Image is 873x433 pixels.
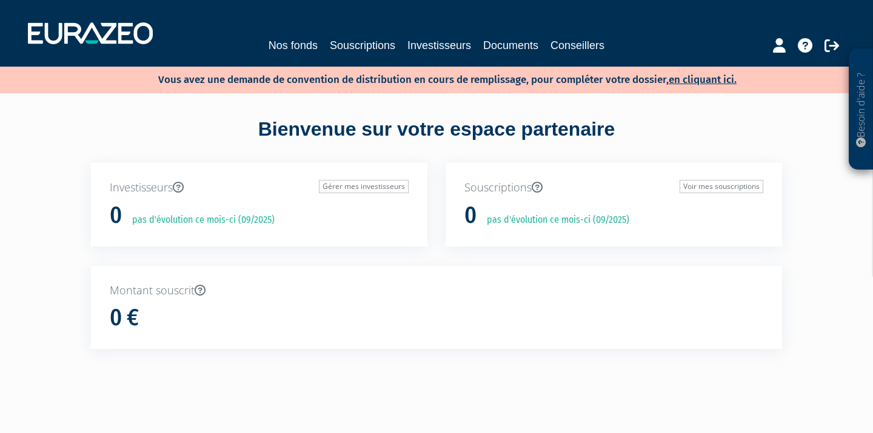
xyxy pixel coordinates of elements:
[464,203,477,228] h1: 0
[330,37,395,54] a: Souscriptions
[28,22,153,44] img: 1732889491-logotype_eurazeo_blanc_rvb.png
[269,37,318,54] a: Nos fonds
[110,305,139,331] h1: 0 €
[124,213,275,227] p: pas d'évolution ce mois-ci (09/2025)
[123,70,737,87] p: Vous avez une demande de convention de distribution en cours de remplissage, pour compléter votre...
[478,213,629,227] p: pas d'évolution ce mois-ci (09/2025)
[550,37,604,54] a: Conseillers
[82,116,791,163] div: Bienvenue sur votre espace partenaire
[483,37,538,54] a: Documents
[464,180,763,196] p: Souscriptions
[110,283,763,299] p: Montant souscrit
[669,73,737,86] a: en cliquant ici.
[319,180,409,193] a: Gérer mes investisseurs
[854,55,868,164] p: Besoin d'aide ?
[680,180,763,193] a: Voir mes souscriptions
[110,180,409,196] p: Investisseurs
[407,37,471,54] a: Investisseurs
[110,203,122,228] h1: 0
